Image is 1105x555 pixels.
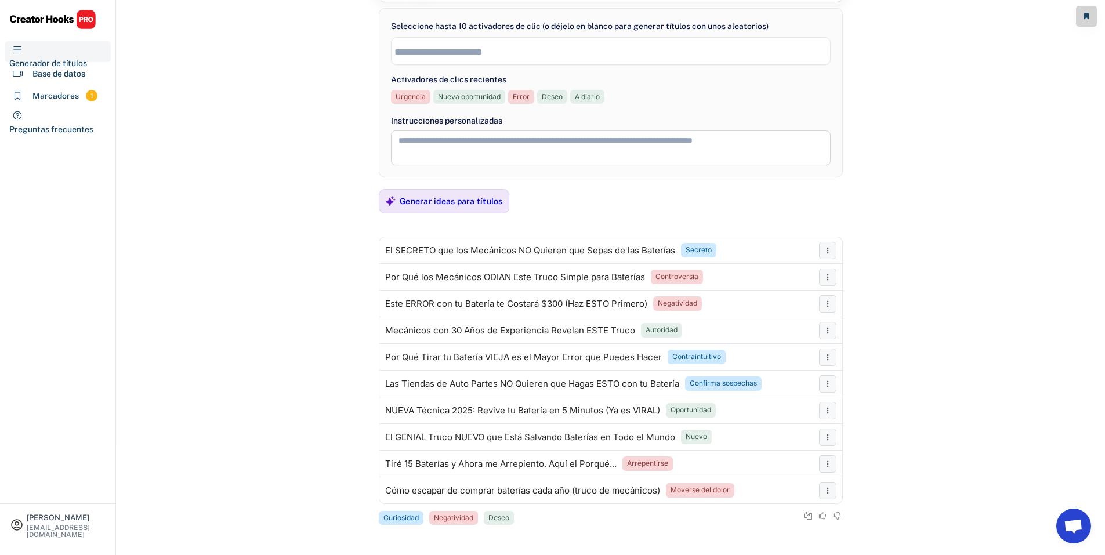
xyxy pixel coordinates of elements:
[488,513,509,522] font: Deseo
[385,431,675,442] font: El GENIAL Truco NUEVO que Está Salvando Baterías en Todo el Mundo
[32,91,79,100] font: Marcadores
[686,432,707,441] font: Nuevo
[658,299,697,307] font: Negatividad
[385,405,660,416] font: NUEVA Técnica 2025: Revive tu Batería en 5 Minutos (Ya es VIRAL)
[542,92,563,101] font: Deseo
[686,245,712,254] font: Secreto
[655,272,698,281] font: Controversia
[9,59,87,68] font: Generador de títulos
[391,21,769,31] font: Seleccione hasta 10 activadores de clic (o déjelo en blanco para generar títulos con unos aleator...
[385,351,662,362] font: Por Qué Tirar tu Batería VIEJA es el Mayor Error que Puedes Hacer
[385,485,660,496] font: Cómo escapar de comprar baterías cada año (truco de mecánicos)
[385,245,675,256] font: El SECRETO que los Mecánicos NO Quieren que Sepas de las Baterías
[27,524,90,539] font: [EMAIL_ADDRESS][DOMAIN_NAME]
[513,92,530,101] font: Error
[575,92,600,101] font: A diario
[32,69,85,78] font: Base de datos
[9,9,96,30] img: CHPRO%20Logo.svg
[646,325,678,334] font: Autoridad
[27,513,89,522] font: [PERSON_NAME]
[9,125,93,134] font: Preguntas frecuentes
[385,271,645,282] font: Por Qué los Mecánicos ODIAN Este Truco Simple para Baterías
[385,458,617,469] font: Tiré 15 Baterías y Ahora me Arrepiento. Aquí el Porqué...
[434,513,473,522] font: Negatividad
[385,298,647,309] font: Este ERROR con tu Batería te Costará $300 (Haz ESTO Primero)
[672,352,721,361] font: Contraintuitivo
[90,92,93,99] font: 1
[627,459,668,467] font: Arrepentirse
[383,513,419,522] font: Curiosidad
[396,92,426,101] font: Urgencia
[1056,509,1091,543] a: Chat abierto
[400,197,503,206] font: Generar ideas para títulos
[391,116,502,125] font: Instrucciones personalizadas
[391,75,506,84] font: Activadores de clics recientes
[385,325,635,336] font: Mecánicos con 30 Años de Experiencia Revelan ESTE Truco
[671,405,711,414] font: Oportunidad
[671,485,730,494] font: Moverse del dolor
[438,92,501,101] font: Nueva oportunidad
[690,379,757,387] font: Confirma sospechas
[385,378,679,389] font: Las Tiendas de Auto Partes NO Quieren que Hagas ESTO con tu Batería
